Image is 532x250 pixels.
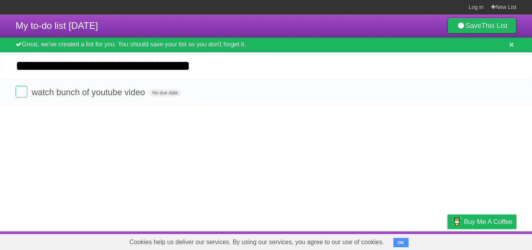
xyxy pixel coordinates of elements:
span: Buy me a coffee [464,215,513,229]
a: Developers [370,233,401,248]
span: Cookies help us deliver our services. By using our services, you agree to our use of cookies. [122,234,392,250]
span: watch bunch of youtube video [32,87,147,97]
a: Buy me a coffee [447,215,516,229]
span: My to-do list [DATE] [16,20,98,31]
b: This List [481,22,507,30]
a: Terms [411,233,428,248]
button: OK [393,238,409,247]
a: Suggest a feature [467,233,516,248]
a: Privacy [437,233,458,248]
a: About [344,233,360,248]
a: SaveThis List [447,18,516,34]
label: Done [16,86,27,98]
img: Buy me a coffee [451,215,462,228]
span: No due date [149,89,181,96]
